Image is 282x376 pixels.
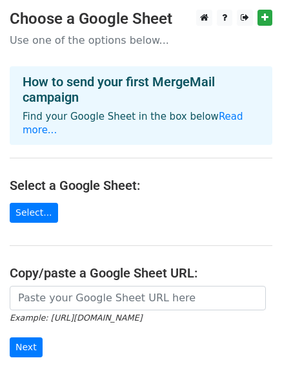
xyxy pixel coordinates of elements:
[10,265,272,281] h4: Copy/paste a Google Sheet URL:
[10,286,266,310] input: Paste your Google Sheet URL here
[23,110,259,137] p: Find your Google Sheet in the box below
[23,111,243,136] a: Read more...
[10,337,43,357] input: Next
[10,178,272,193] h4: Select a Google Sheet:
[10,203,58,223] a: Select...
[10,313,142,323] small: Example: [URL][DOMAIN_NAME]
[10,10,272,28] h3: Choose a Google Sheet
[23,74,259,105] h4: How to send your first MergeMail campaign
[10,33,272,47] p: Use one of the options below...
